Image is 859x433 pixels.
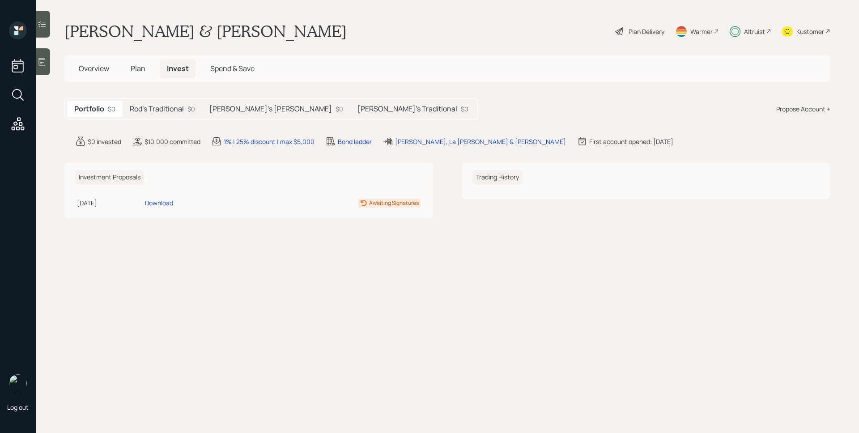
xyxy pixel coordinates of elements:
div: Kustomer [796,27,824,36]
div: [DATE] [77,198,141,208]
h6: Trading History [472,170,523,185]
div: Bond ladder [338,137,372,146]
div: First account opened: [DATE] [589,137,673,146]
div: $0 [461,104,468,114]
div: $0 [108,104,115,114]
span: Overview [79,64,109,73]
h5: Portfolio [74,105,104,113]
div: $10,000 committed [145,137,200,146]
div: Download [145,198,173,208]
div: Warmer [690,27,713,36]
h1: [PERSON_NAME] & [PERSON_NAME] [64,21,347,41]
div: Propose Account + [776,104,830,114]
div: $0 [336,104,343,114]
div: Plan Delivery [629,27,664,36]
div: [PERSON_NAME], La [PERSON_NAME] & [PERSON_NAME] [395,137,566,146]
span: Plan [131,64,145,73]
h5: [PERSON_NAME]'s [PERSON_NAME] [209,105,332,113]
div: 1% | 25% discount | max $5,000 [224,137,315,146]
h6: Investment Proposals [75,170,144,185]
div: $0 invested [88,137,121,146]
span: Invest [167,64,189,73]
div: Altruist [744,27,765,36]
span: Spend & Save [210,64,255,73]
h5: Rod's Traditional [130,105,184,113]
div: Log out [7,403,29,412]
div: Awaiting Signatures [369,199,419,207]
div: $0 [187,104,195,114]
img: james-distasi-headshot.png [9,374,27,392]
h5: [PERSON_NAME]'s Traditional [357,105,457,113]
